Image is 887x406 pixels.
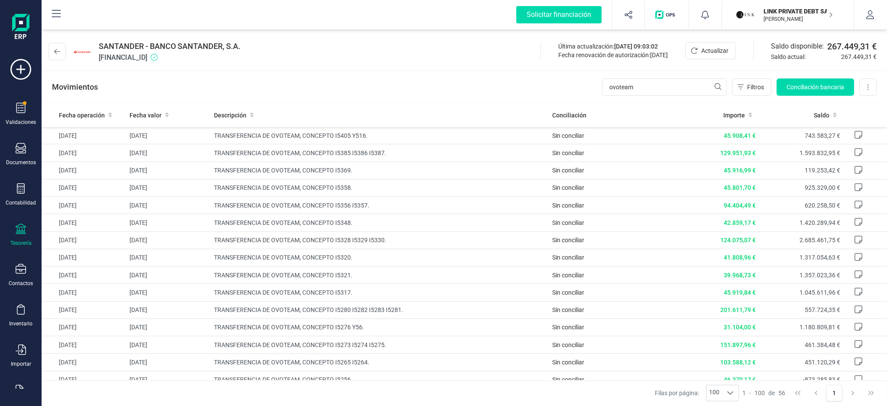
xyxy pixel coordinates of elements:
[214,305,545,314] span: TRANSFERENCIA DE OVOTEAM, CONCEPTO I5280 I5282 I5283 I5281.
[720,359,756,366] span: 103.588,12 €
[720,341,756,348] span: 151.897,96 €
[759,214,844,231] td: 1.420.289,94 €
[777,78,854,96] button: Conciliación bancaria
[42,231,126,249] td: [DATE]
[724,254,756,261] span: 41.808,96 €
[706,385,722,401] span: 100
[214,201,545,210] span: TRANSFERENCIA DE OVOTEAM, CONCEPTO I5356 I5357.
[214,375,545,384] span: TRANSFERENCIA DE OVOTEAM, CONCEPTO I5256.
[214,358,545,367] span: TRANSFERENCIA DE OVOTEAM, CONCEPTO I5265 I5264.
[42,249,126,266] td: [DATE]
[759,284,844,301] td: 1.045.611,96 €
[6,199,36,206] div: Contabilidad
[552,289,584,296] span: Sin conciliar
[558,51,668,59] div: Fecha renovación de autorización:
[724,167,756,174] span: 45.916,99 €
[214,131,545,140] span: TRANSFERENCIA DE OVOTEAM, CONCEPTO I5405 Y516.
[724,324,756,331] span: 31.104,00 €
[552,219,584,226] span: Sin conciliar
[99,52,240,63] span: [FINANCIAL_ID]
[42,318,126,336] td: [DATE]
[759,144,844,162] td: 1.593.832,95 €
[126,336,210,354] td: [DATE]
[9,320,32,327] div: Inventario
[759,231,844,249] td: 2.685.461,75 €
[42,284,126,301] td: [DATE]
[841,52,877,61] span: 267.449,31 €
[787,83,844,91] span: Conciliación bancaria
[754,389,765,397] span: 100
[771,41,824,52] span: Saldo disponible:
[42,144,126,162] td: [DATE]
[126,197,210,214] td: [DATE]
[759,249,844,266] td: 1.317.054,63 €
[655,385,739,401] div: Filas por página:
[214,183,545,192] span: TRANSFERENCIA DE OVOTEAM, CONCEPTO I5358.
[558,42,668,51] div: Última actualización:
[214,218,545,227] span: TRANSFERENCIA DE OVOTEAM, CONCEPTO I5348.
[724,272,756,279] span: 39.968,73 €
[126,231,210,249] td: [DATE]
[650,52,668,58] span: [DATE]
[126,179,210,196] td: [DATE]
[764,16,833,23] p: [PERSON_NAME]
[126,318,210,336] td: [DATE]
[552,359,584,366] span: Sin conciliar
[724,289,756,296] span: 45.919,84 €
[552,341,584,348] span: Sin conciliar
[129,111,162,120] span: Fecha valor
[126,354,210,371] td: [DATE]
[214,236,545,244] span: TRANSFERENCIA DE OVOTEAM, CONCEPTO I5328 I5329 I5330.
[724,202,756,209] span: 94.404,49 €
[759,197,844,214] td: 620.258,50 €
[826,385,842,401] button: Page 1
[724,219,756,226] span: 42.859,17 €
[742,389,746,397] span: 1
[736,5,755,24] img: LI
[759,318,844,336] td: 1.180.809,81 €
[759,354,844,371] td: 451.120,29 €
[759,162,844,179] td: 119.253,42 €
[759,179,844,196] td: 925.329,00 €
[650,1,683,29] button: Logo de OPS
[126,127,210,144] td: [DATE]
[214,288,545,297] span: TRANSFERENCIA DE OVOTEAM, CONCEPTO I5317.
[42,336,126,354] td: [DATE]
[778,389,785,397] span: 56
[759,371,844,388] td: -873.285,83 €
[720,237,756,244] span: 124.075,07 €
[42,371,126,388] td: [DATE]
[126,284,210,301] td: [DATE]
[6,159,36,166] div: Documentos
[126,162,210,179] td: [DATE]
[552,132,584,139] span: Sin conciliar
[759,266,844,284] td: 1.357.023,36 €
[99,40,240,52] span: SANTANDER - BANCO SANTANDER, S.A.
[720,149,756,156] span: 129.951,93 €
[126,249,210,266] td: [DATE]
[552,111,586,120] span: Conciliación
[759,127,844,144] td: 743.583,27 €
[12,14,29,42] img: Logo Finanedi
[42,127,126,144] td: [DATE]
[552,237,584,244] span: Sin conciliar
[552,149,584,156] span: Sin conciliar
[552,254,584,261] span: Sin conciliar
[552,306,584,313] span: Sin conciliar
[214,341,545,349] span: TRANSFERENCIA DE OVOTEAM, CONCEPTO I5273 I5274 I5275.
[214,253,545,262] span: TRANSFERENCIA DE OVOTEAM, CONCEPTO I5320.
[59,111,105,120] span: Fecha operación
[126,214,210,231] td: [DATE]
[552,167,584,174] span: Sin conciliar
[723,111,745,120] span: Importe
[10,240,32,247] div: Tesorería
[790,385,806,401] button: First Page
[506,1,612,29] button: Solicitar financiación
[827,40,877,52] span: 267.449,31 €
[764,7,833,16] p: LINK PRIVATE DEBT SA
[6,119,36,126] div: Validaciones
[42,162,126,179] td: [DATE]
[747,83,764,91] span: Filtros
[126,371,210,388] td: [DATE]
[771,52,838,61] span: Saldo actual:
